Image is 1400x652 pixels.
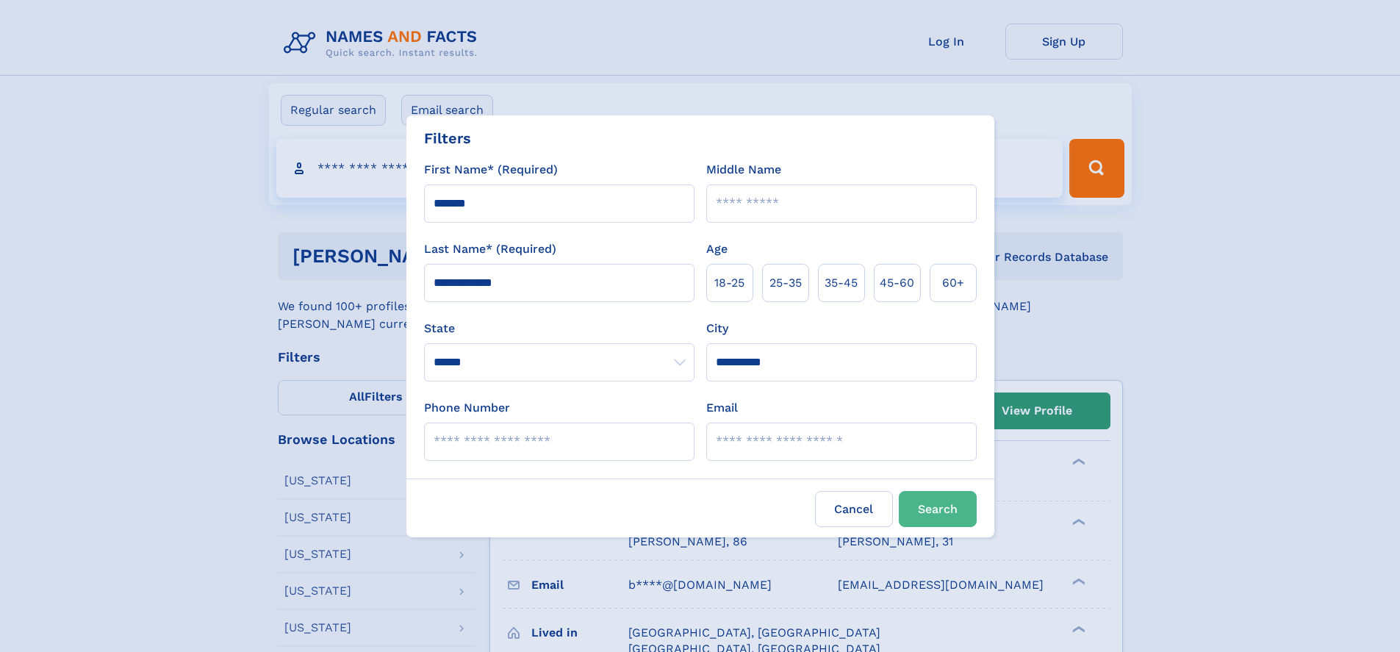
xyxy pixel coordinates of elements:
label: First Name* (Required) [424,161,558,179]
label: Cancel [815,491,893,527]
div: Filters [424,127,471,149]
label: Age [706,240,728,258]
label: Last Name* (Required) [424,240,556,258]
span: 18‑25 [714,274,744,292]
label: Email [706,399,738,417]
label: Middle Name [706,161,781,179]
span: 25‑35 [769,274,802,292]
span: 45‑60 [880,274,914,292]
label: Phone Number [424,399,510,417]
button: Search [899,491,977,527]
span: 60+ [942,274,964,292]
span: 35‑45 [825,274,858,292]
label: City [706,320,728,337]
label: State [424,320,694,337]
